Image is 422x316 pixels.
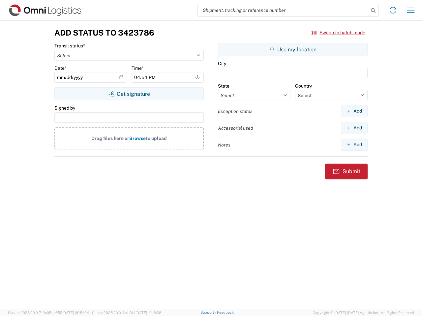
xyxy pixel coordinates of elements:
[129,136,146,141] span: Browse
[341,122,368,134] button: Add
[312,27,365,38] button: Switch to batch mode
[132,65,144,71] label: Time
[218,108,253,114] label: Exception status
[92,311,161,315] span: Client: 2025.20.0-8b113f4
[217,310,234,314] a: Feedback
[218,142,230,148] label: Notes
[136,311,161,315] span: [DATE] 10:16:38
[341,105,368,117] button: Add
[218,125,253,131] label: Accessorial used
[146,136,167,141] span: to upload
[295,83,312,89] label: Country
[325,164,368,179] button: Submit
[313,310,414,316] span: Copyright © [DATE]-[DATE] Agistix Inc., All Rights Reserved
[198,4,369,16] input: Shipment, tracking or reference number
[341,139,368,151] button: Add
[218,43,368,56] button: Use my location
[54,65,67,71] label: Date
[54,43,85,49] label: Transit status
[91,136,129,141] span: Drag files here or
[54,105,75,111] label: Signed by
[8,311,89,315] span: Server: 2025.20.0-710e05ee653
[218,61,226,66] label: City
[54,28,154,38] h3: Add Status to 3423786
[218,83,229,89] label: State
[62,311,89,315] span: [DATE] 09:51:04
[54,87,204,100] button: Get signature
[200,310,217,314] a: Support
